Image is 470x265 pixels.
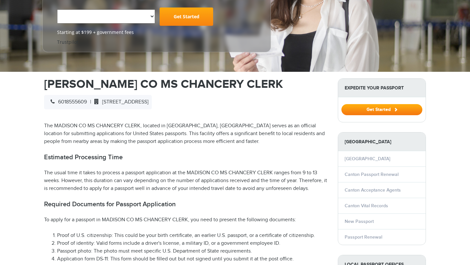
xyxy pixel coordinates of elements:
[345,156,390,162] a: [GEOGRAPHIC_DATA]
[338,132,426,151] strong: [GEOGRAPHIC_DATA]
[341,107,422,112] a: Get Started
[47,99,87,105] span: 6018555609
[345,187,401,193] a: Canton Acceptance Agents
[345,172,399,177] a: Canton Passport Renewal
[57,247,328,255] li: Passport photo: The photo must meet specific U.S. Department of State requirements.
[345,219,374,224] a: New Passport
[44,78,328,90] h1: [PERSON_NAME] CO MS CHANCERY CLERK
[338,79,426,97] strong: Expedite Your Passport
[57,240,328,247] li: Proof of identity: Valid forms include a driver's license, a military ID, or a government employe...
[57,39,78,45] a: Trustpilot
[345,234,382,240] a: Passport Renewal
[44,153,328,161] h2: Estimated Processing Time
[57,29,256,36] span: Starting at $199 + government fees
[57,255,328,263] li: Application form DS-11: This form should be filled out but not signed until you submit it at the ...
[44,200,328,208] h2: Required Documents for Passport Application
[44,216,328,224] p: To apply for a passport in MADISON CO MS CHANCERY CLERK, you need to present the following docume...
[44,169,328,193] p: The usual time it takes to process a passport application at the MADISON CO MS CHANCERY CLERK ran...
[160,8,213,26] a: Get Started
[57,232,328,240] li: Proof of U.S. citizenship: This could be your birth certificate, an earlier U.S. passport, or a c...
[341,104,422,115] button: Get Started
[44,122,328,146] p: The MADISON CO MS CHANCERY CLERK, located in [GEOGRAPHIC_DATA], [GEOGRAPHIC_DATA] serves as an of...
[91,99,149,105] span: [STREET_ADDRESS]
[345,203,388,209] a: Canton Vital Records
[44,95,152,109] div: |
